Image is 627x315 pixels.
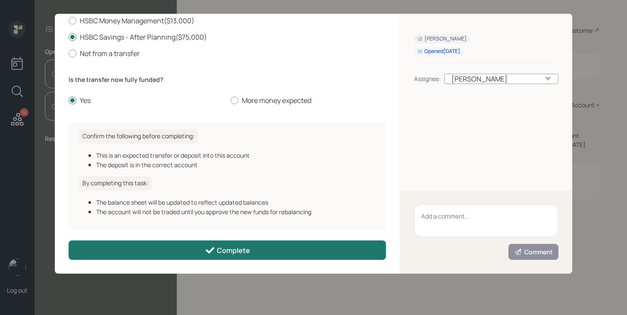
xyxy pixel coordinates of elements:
[417,48,460,55] div: Opened [DATE]
[69,16,386,25] label: HSBC Money Management ( $13,000 )
[414,74,441,83] div: Assignee:
[69,32,386,42] label: HSBC Savings - After Planning ( $75,000 )
[96,207,376,216] div: The account will not be traded until you approve the new funds for rebalancing
[69,96,224,105] label: Yes
[79,176,152,190] h6: By completing this task:
[417,35,467,43] div: [PERSON_NAME]
[231,96,386,105] label: More money expected
[79,129,198,143] h6: Confirm the following before completing:
[69,49,386,58] label: Not from a transfer
[508,244,558,260] button: Comment
[96,151,376,160] div: This is an expected transfer or deposit into this account
[69,240,386,260] button: Complete
[205,245,250,256] div: Complete
[96,160,376,169] div: The deposit is in the correct account
[96,198,376,207] div: The balance sheet will be updated to reflect updated balances
[69,75,386,84] label: Is the transfer now fully funded?
[444,74,558,84] div: [PERSON_NAME]
[514,248,553,256] div: Comment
